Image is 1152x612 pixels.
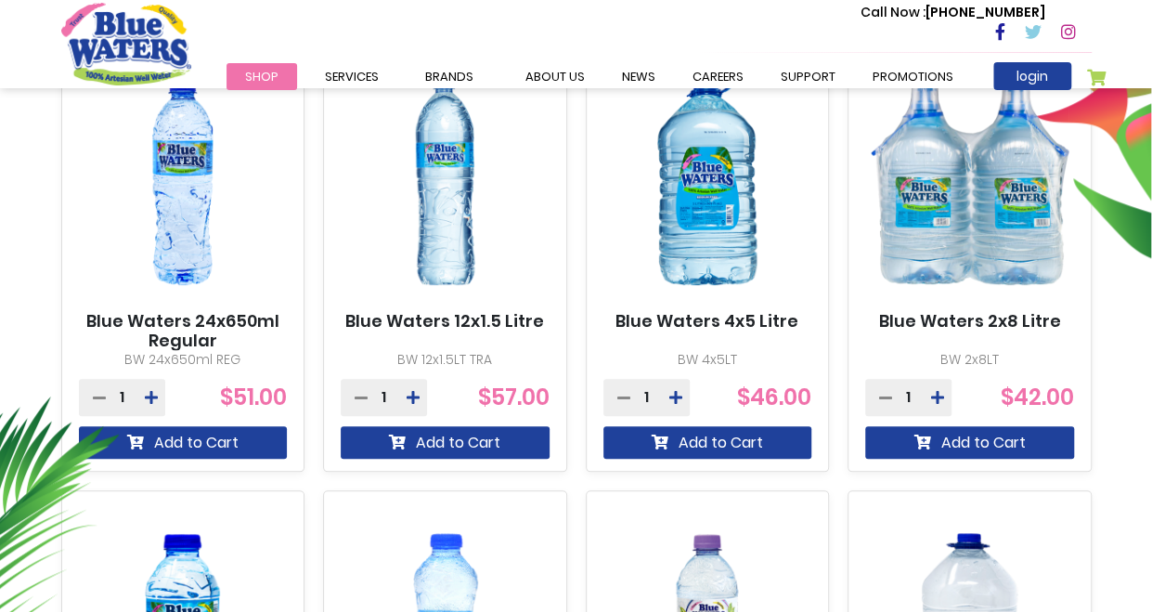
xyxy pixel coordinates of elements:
a: News [603,63,674,90]
p: BW 2x8LT [865,350,1074,370]
button: Add to Cart [341,426,550,459]
img: Blue Waters 24x650ml Regular [79,50,288,311]
a: store logo [61,3,191,85]
button: Add to Cart [865,426,1074,459]
span: $57.00 [478,382,550,412]
a: Blue Waters 2x8 Litre [878,311,1060,332]
span: Shop [245,68,278,85]
span: $46.00 [737,382,811,412]
button: Add to Cart [79,426,288,459]
a: support [762,63,854,90]
a: careers [674,63,762,90]
a: Blue Waters 24x650ml Regular [79,311,288,351]
img: Blue Waters 12x1.5 Litre [341,50,550,311]
span: $51.00 [220,382,287,412]
img: Blue Waters 4x5 Litre [603,50,812,311]
p: BW 24x650ml REG [79,350,288,370]
p: BW 4x5LT [603,350,812,370]
span: Services [325,68,379,85]
span: $42.00 [1001,382,1074,412]
button: Add to Cart [603,426,812,459]
a: Promotions [854,63,972,90]
img: Blue Waters 2x8 Litre [865,50,1074,311]
a: login [993,62,1071,90]
p: BW 12x1.5LT TRA [341,350,550,370]
span: Brands [425,68,473,85]
a: Blue Waters 4x5 Litre [615,311,798,332]
a: about us [507,63,603,90]
p: [PHONE_NUMBER] [861,3,1045,22]
a: Blue Waters 12x1.5 Litre [345,311,544,332]
span: Call Now : [861,3,925,21]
